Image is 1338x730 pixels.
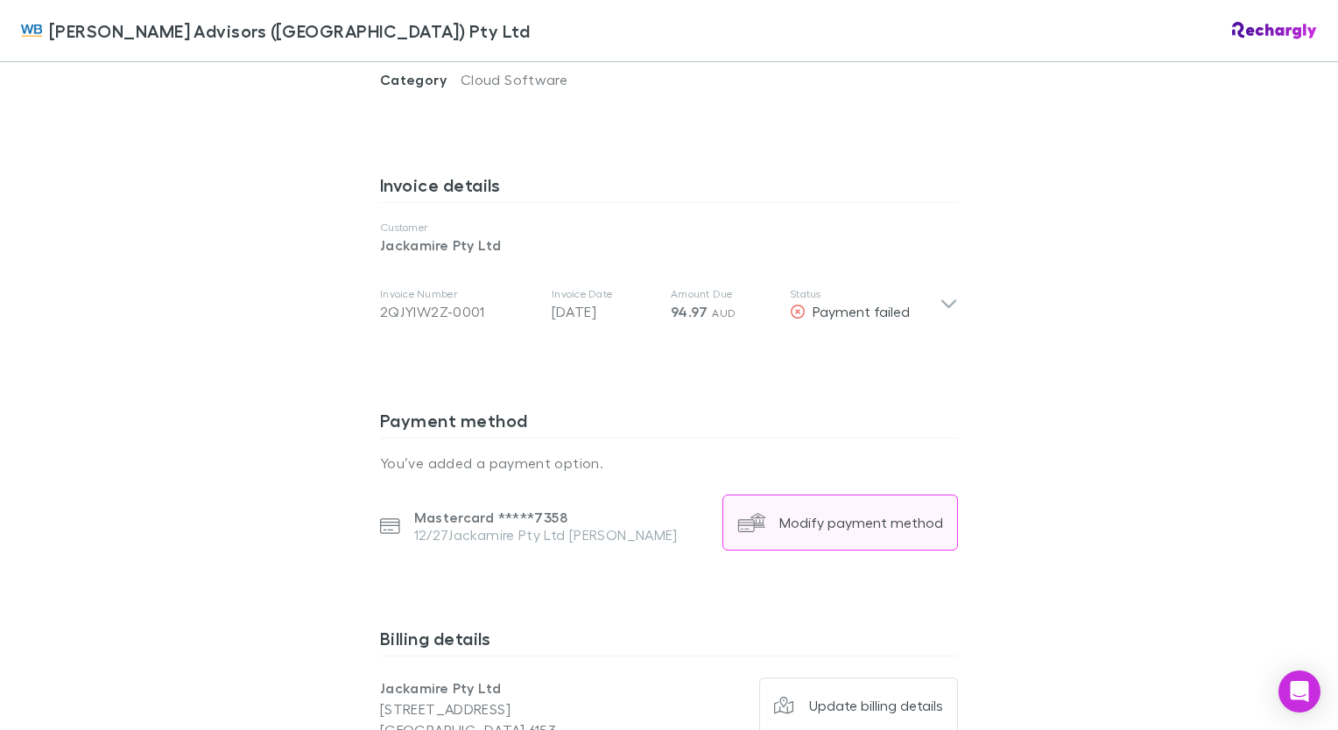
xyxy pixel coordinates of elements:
[366,270,972,340] div: Invoice Number2QJYIW2Z-0001Invoice Date[DATE]Amount Due94.97 AUDStatusPayment failed
[380,301,538,322] div: 2QJYIW2Z-0001
[552,287,657,301] p: Invoice Date
[813,303,910,319] span: Payment failed
[671,303,708,320] span: 94.97
[380,221,958,235] p: Customer
[380,410,958,438] h3: Payment method
[49,18,530,44] span: [PERSON_NAME] Advisors ([GEOGRAPHIC_DATA]) Pty Ltd
[21,20,42,41] img: William Buck Advisors (WA) Pty Ltd's Logo
[414,526,678,544] p: 12/27 Jackamire Pty Ltd [PERSON_NAME]
[809,697,943,714] div: Update billing details
[779,514,943,531] div: Modify payment method
[671,287,776,301] p: Amount Due
[380,677,669,698] p: Jackamire Pty Ltd
[1232,22,1317,39] img: Rechargly Logo
[380,453,958,474] p: You’ve added a payment option.
[461,71,567,88] span: Cloud Software
[380,287,538,301] p: Invoice Number
[552,301,657,322] p: [DATE]
[380,235,958,256] p: Jackamire Pty Ltd
[380,71,461,88] span: Category
[737,509,765,537] img: Modify payment method's Logo
[380,174,958,202] h3: Invoice details
[380,698,669,719] p: [STREET_ADDRESS]
[380,628,958,656] h3: Billing details
[722,495,958,551] button: Modify payment method
[1278,670,1320,712] div: Open Intercom Messenger
[790,287,940,301] p: Status
[712,306,736,319] span: AUD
